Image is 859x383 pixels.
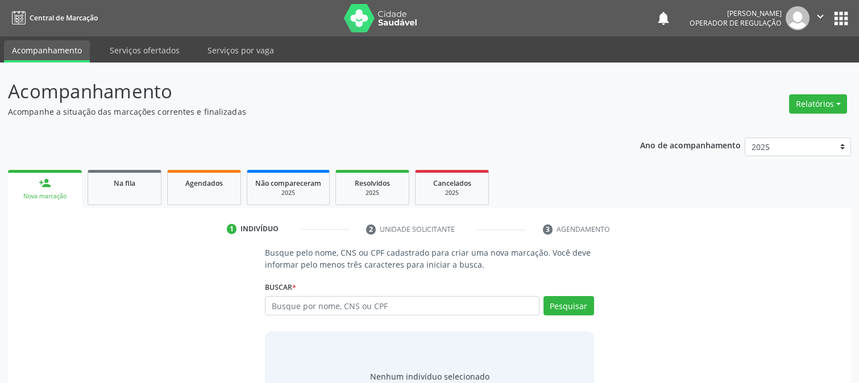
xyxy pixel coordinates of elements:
div: Indivíduo [240,224,279,234]
button: Relatórios [789,94,847,114]
a: Serviços por vaga [200,40,282,60]
span: Agendados [185,178,223,188]
span: Operador de regulação [690,18,782,28]
button: apps [831,9,851,28]
span: Resolvidos [355,178,390,188]
div: 2025 [344,189,401,197]
img: img [786,6,810,30]
div: person_add [39,177,51,189]
div: Nova marcação [16,192,74,201]
a: Serviços ofertados [102,40,188,60]
p: Busque pelo nome, CNS ou CPF cadastrado para criar uma nova marcação. Você deve informar pelo men... [265,247,594,270]
div: 1 [227,224,237,234]
span: Cancelados [433,178,471,188]
i:  [814,10,827,23]
label: Buscar [265,278,296,296]
input: Busque por nome, CNS ou CPF [265,296,539,315]
span: Na fila [114,178,135,188]
div: 2025 [255,189,321,197]
a: Acompanhamento [4,40,90,63]
span: Não compareceram [255,178,321,188]
button: notifications [655,10,671,26]
span: Central de Marcação [30,13,98,23]
div: Nenhum indivíduo selecionado [370,370,489,382]
p: Ano de acompanhamento [640,138,741,152]
button: Pesquisar [543,296,594,315]
button:  [810,6,831,30]
a: Central de Marcação [8,9,98,27]
div: [PERSON_NAME] [690,9,782,18]
p: Acompanhamento [8,77,598,106]
p: Acompanhe a situação das marcações correntes e finalizadas [8,106,598,118]
div: 2025 [424,189,480,197]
